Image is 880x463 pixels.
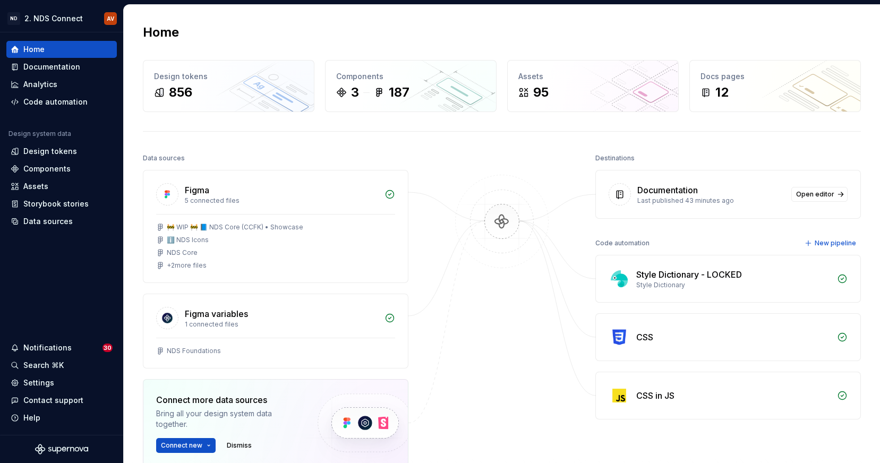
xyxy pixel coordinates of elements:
[167,236,209,244] div: ℹ️ NDS Icons
[23,79,57,90] div: Analytics
[23,378,54,388] div: Settings
[518,71,668,82] div: Assets
[23,181,48,192] div: Assets
[636,331,653,344] div: CSS
[185,320,378,329] div: 1 connected files
[227,441,252,450] span: Dismiss
[143,294,408,368] a: Figma variables1 connected filesNDS Foundations
[23,146,77,157] div: Design tokens
[351,84,359,101] div: 3
[23,44,45,55] div: Home
[143,24,179,41] h2: Home
[6,195,117,212] a: Storybook stories
[636,281,831,289] div: Style Dictionary
[185,184,209,196] div: Figma
[185,196,378,205] div: 5 connected files
[6,93,117,110] a: Code automation
[154,71,303,82] div: Design tokens
[23,360,64,371] div: Search ⌘K
[6,76,117,93] a: Analytics
[161,441,202,450] span: Connect new
[595,236,650,251] div: Code automation
[143,170,408,283] a: Figma5 connected files🚧 WIP 🚧 📘 NDS Core (CCFK) • Showcaseℹ️ NDS IconsNDS Core+2more files
[167,223,303,231] div: 🚧 WIP 🚧 📘 NDS Core (CCFK) • Showcase
[23,395,83,406] div: Contact support
[23,199,89,209] div: Storybook stories
[6,143,117,160] a: Design tokens
[325,60,497,112] a: Components3187
[8,130,71,138] div: Design system data
[6,357,117,374] button: Search ⌘K
[169,84,192,101] div: 856
[185,307,248,320] div: Figma variables
[595,151,635,166] div: Destinations
[389,84,409,101] div: 187
[6,213,117,230] a: Data sources
[6,339,117,356] button: Notifications30
[715,84,729,101] div: 12
[6,392,117,409] button: Contact support
[336,71,485,82] div: Components
[2,7,121,30] button: ND2. NDS ConnectAV
[23,97,88,107] div: Code automation
[796,190,834,199] span: Open editor
[801,236,861,251] button: New pipeline
[637,196,785,205] div: Last published 43 minutes ago
[167,248,198,257] div: NDS Core
[6,409,117,426] button: Help
[23,62,80,72] div: Documentation
[636,268,742,281] div: Style Dictionary - LOCKED
[35,444,88,455] svg: Supernova Logo
[23,164,71,174] div: Components
[636,389,674,402] div: CSS in JS
[815,239,856,247] span: New pipeline
[102,344,113,352] span: 30
[143,151,185,166] div: Data sources
[143,60,314,112] a: Design tokens856
[156,393,300,406] div: Connect more data sources
[689,60,861,112] a: Docs pages12
[167,347,221,355] div: NDS Foundations
[700,71,850,82] div: Docs pages
[6,178,117,195] a: Assets
[533,84,549,101] div: 95
[507,60,679,112] a: Assets95
[23,342,72,353] div: Notifications
[156,438,216,453] button: Connect new
[167,261,207,270] div: + 2 more files
[6,160,117,177] a: Components
[6,41,117,58] a: Home
[7,12,20,25] div: ND
[222,438,257,453] button: Dismiss
[24,13,83,24] div: 2. NDS Connect
[156,408,300,430] div: Bring all your design system data together.
[6,58,117,75] a: Documentation
[23,413,40,423] div: Help
[791,187,848,202] a: Open editor
[637,184,698,196] div: Documentation
[23,216,73,227] div: Data sources
[6,374,117,391] a: Settings
[107,14,114,23] div: AV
